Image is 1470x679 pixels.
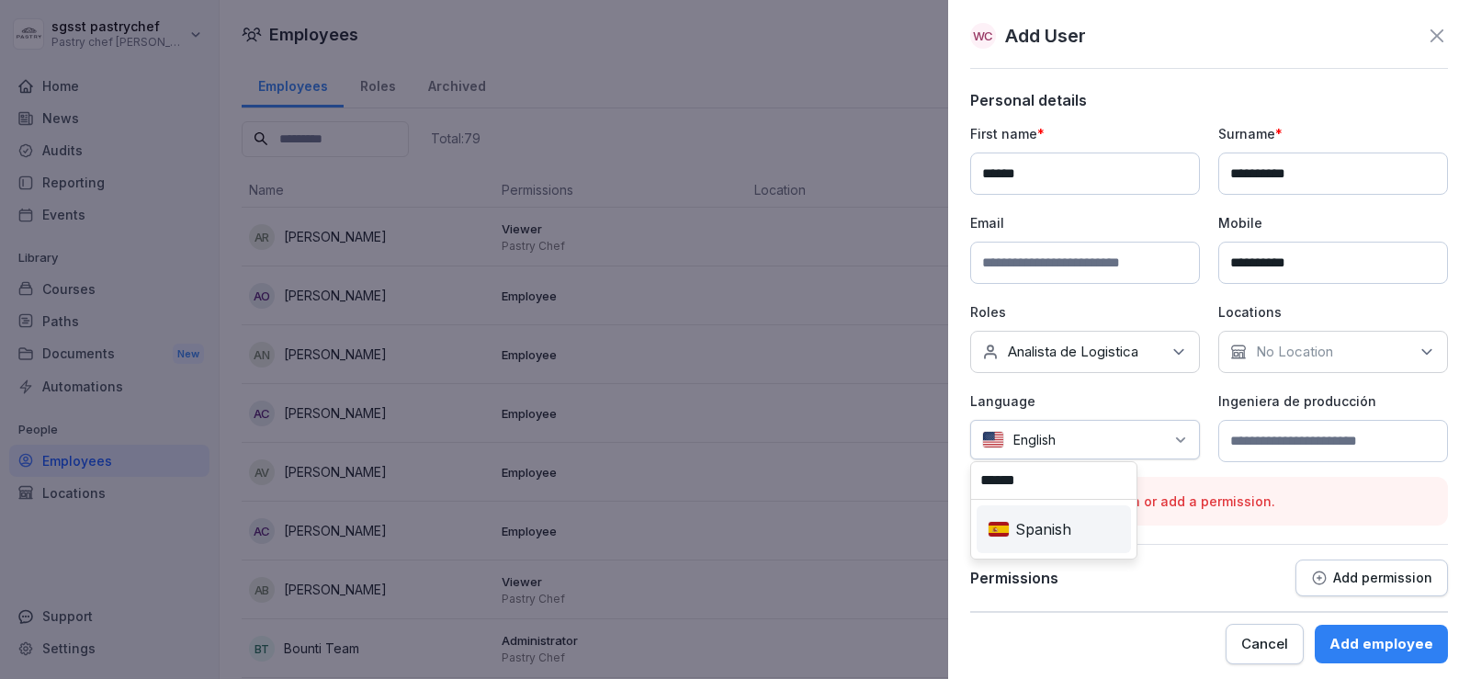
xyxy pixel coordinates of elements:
[988,521,1010,538] img: es.svg
[1008,343,1138,361] p: Analista de Logistica
[1241,634,1288,654] div: Cancel
[1218,213,1448,232] p: Mobile
[970,91,1448,109] p: Personal details
[980,509,1127,549] div: Spanish
[1226,624,1304,664] button: Cancel
[1218,302,1448,322] p: Locations
[1005,22,1086,50] p: Add User
[1333,571,1432,585] p: Add permission
[985,492,1433,511] p: Please select a location or add a permission.
[970,23,996,49] div: WC
[970,213,1200,232] p: Email
[1256,343,1333,361] p: No Location
[970,391,1200,411] p: Language
[970,124,1200,143] p: First name
[1315,625,1448,663] button: Add employee
[970,302,1200,322] p: Roles
[1218,391,1448,411] p: Ingeniera de producción
[1295,560,1448,596] button: Add permission
[1329,634,1433,654] div: Add employee
[982,431,1004,448] img: us.svg
[970,569,1058,587] p: Permissions
[970,420,1200,459] div: English
[1218,124,1448,143] p: Surname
